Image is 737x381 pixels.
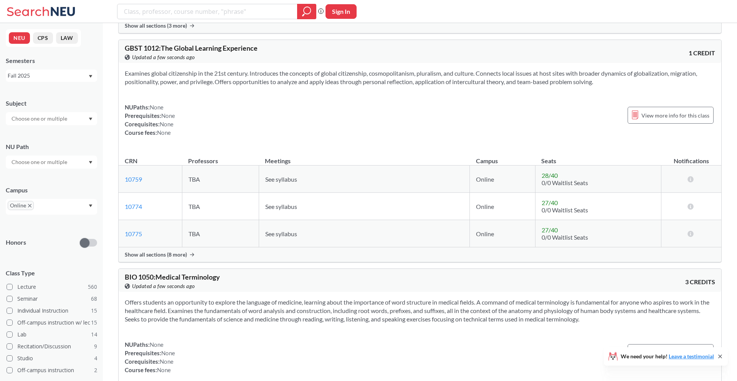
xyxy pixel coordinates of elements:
span: GBST 1012 : The Global Learning Experience [125,44,258,52]
span: None [160,358,174,365]
th: Campus [470,149,535,166]
label: Off-campus instruction w/ lec [7,318,97,328]
div: Dropdown arrow [6,156,97,169]
span: View more info for this class [641,111,709,120]
td: Online [470,166,535,193]
span: 27 / 40 [542,199,558,206]
span: OnlineX to remove pill [8,201,34,210]
input: Class, professor, course number, "phrase" [123,5,292,18]
div: Show all sections (3 more) [119,18,721,33]
span: See syllabus [265,230,297,237]
label: Recitation/Discussion [7,341,97,351]
svg: Dropdown arrow [89,204,93,207]
div: CRN [125,157,137,165]
span: None [161,112,175,119]
td: TBA [182,166,259,193]
span: Updated a few seconds ago [132,53,195,61]
div: magnifying glass [297,4,316,19]
span: 2 [94,366,97,374]
a: 10759 [125,176,142,183]
div: NU Path [6,142,97,151]
svg: magnifying glass [302,6,311,17]
span: None [150,104,164,111]
svg: Dropdown arrow [89,75,93,78]
span: 28 / 40 [542,172,558,179]
span: Show all sections (3 more) [125,22,187,29]
button: Sign In [326,4,357,19]
span: None [157,366,171,373]
td: TBA [182,220,259,247]
span: Show all sections (8 more) [125,251,187,258]
section: Examines global citizenship in the 21st century. Introduces the concepts of global citizenship, c... [125,69,715,86]
span: 27 / 40 [542,226,558,234]
span: 0/0 Waitlist Seats [542,206,588,214]
a: 10774 [125,203,142,210]
label: Lecture [7,282,97,292]
th: Notifications [661,149,721,166]
p: Honors [6,238,26,247]
label: Studio [7,353,97,363]
span: 1 CREDIT [689,49,715,57]
span: 4 [94,354,97,363]
svg: Dropdown arrow [89,161,93,164]
button: CPS [33,32,53,44]
th: Seats [535,149,661,166]
div: Semesters [6,56,97,65]
label: Individual Instruction [7,306,97,316]
button: LAW [56,32,78,44]
th: Professors [182,149,259,166]
span: Updated a few seconds ago [132,282,195,290]
td: TBA [182,193,259,220]
span: None [150,341,164,348]
th: Meetings [259,149,470,166]
a: 10775 [125,230,142,237]
input: Choose one or multiple [8,157,72,167]
span: 0/0 Waitlist Seats [542,234,588,241]
div: OnlineX to remove pillDropdown arrow [6,199,97,215]
section: Offers students an opportunity to explore the language of medicine, learning about the importance... [125,298,715,323]
input: Choose one or multiple [8,114,72,123]
span: 560 [88,283,97,291]
label: Seminar [7,294,97,304]
span: None [157,129,171,136]
span: 14 [91,330,97,339]
span: BIO 1050 : Medical Terminology [125,273,220,281]
span: See syllabus [265,176,297,183]
div: Fall 2025 [8,71,88,80]
a: Leave a testimonial [669,353,714,359]
span: 0/0 Waitlist Seats [542,179,588,186]
span: 15 [91,318,97,327]
div: Campus [6,186,97,194]
div: Fall 2025Dropdown arrow [6,70,97,82]
button: NEU [9,32,30,44]
div: NUPaths: Prerequisites: Corequisites: Course fees: [125,103,175,137]
svg: Dropdown arrow [89,118,93,121]
span: See syllabus [265,203,297,210]
div: Dropdown arrow [6,112,97,125]
span: 68 [91,295,97,303]
span: None [160,121,174,128]
td: Online [470,220,535,247]
span: 15 [91,306,97,315]
span: 9 [94,342,97,351]
span: Class Type [6,269,97,277]
div: Subject [6,99,97,108]
label: Off-campus instruction [7,365,97,375]
span: None [161,350,175,356]
td: Online [470,193,535,220]
svg: X to remove pill [28,204,31,207]
span: We need your help! [621,354,714,359]
label: Lab [7,330,97,340]
span: 3 CREDITS [685,278,715,286]
div: NUPaths: Prerequisites: Corequisites: Course fees: [125,340,175,374]
div: Show all sections (8 more) [119,247,721,262]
